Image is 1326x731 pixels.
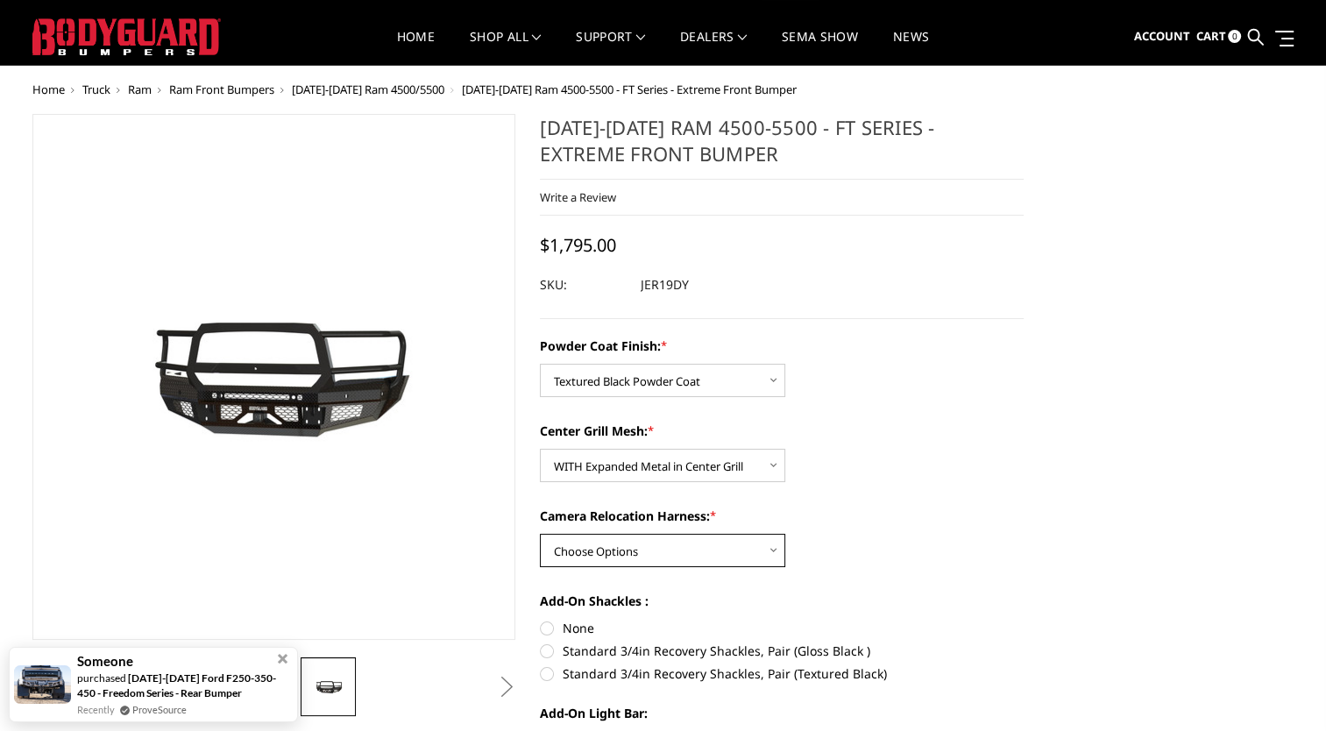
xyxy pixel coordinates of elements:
[77,702,115,717] span: Recently
[540,642,1024,660] label: Standard 3/4in Recovery Shackles, Pair (Gloss Black )
[540,269,628,301] dt: SKU:
[540,619,1024,637] label: None
[397,31,435,65] a: Home
[540,592,1024,610] label: Add-On Shackles :
[77,654,133,669] span: Someone
[540,189,616,205] a: Write a Review
[540,704,1024,722] label: Add-On Light Bar:
[540,507,1024,525] label: Camera Relocation Harness:
[132,704,187,715] a: ProveSource
[462,82,797,97] span: [DATE]-[DATE] Ram 4500-5500 - FT Series - Extreme Front Bumper
[128,82,152,97] a: Ram
[32,18,221,55] img: BODYGUARD BUMPERS
[782,31,858,65] a: SEMA Show
[32,82,65,97] a: Home
[82,82,110,97] a: Truck
[576,31,645,65] a: Support
[1195,13,1241,60] a: Cart 0
[306,676,351,697] img: 2019-2025 Ram 4500-5500 - FT Series - Extreme Front Bumper
[493,674,520,700] button: Next
[540,114,1024,180] h1: [DATE]-[DATE] Ram 4500-5500 - FT Series - Extreme Front Bumper
[540,664,1024,683] label: Standard 3/4in Recovery Shackles, Pair (Textured Black)
[540,422,1024,440] label: Center Grill Mesh:
[1133,13,1189,60] a: Account
[77,671,126,685] span: purchased
[14,665,71,703] img: provesource social proof notification image
[1195,28,1225,44] span: Cart
[1133,28,1189,44] span: Account
[893,31,929,65] a: News
[169,82,274,97] a: Ram Front Bumpers
[32,114,516,640] a: 2019-2025 Ram 4500-5500 - FT Series - Extreme Front Bumper
[470,31,541,65] a: shop all
[680,31,747,65] a: Dealers
[77,671,276,699] a: [DATE]-[DATE] Ford F250-350-450 - Freedom Series - Rear Bumper
[641,269,689,301] dd: JER19DY
[540,233,616,257] span: $1,795.00
[292,82,444,97] a: [DATE]-[DATE] Ram 4500/5500
[1228,30,1241,43] span: 0
[540,337,1024,355] label: Powder Coat Finish:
